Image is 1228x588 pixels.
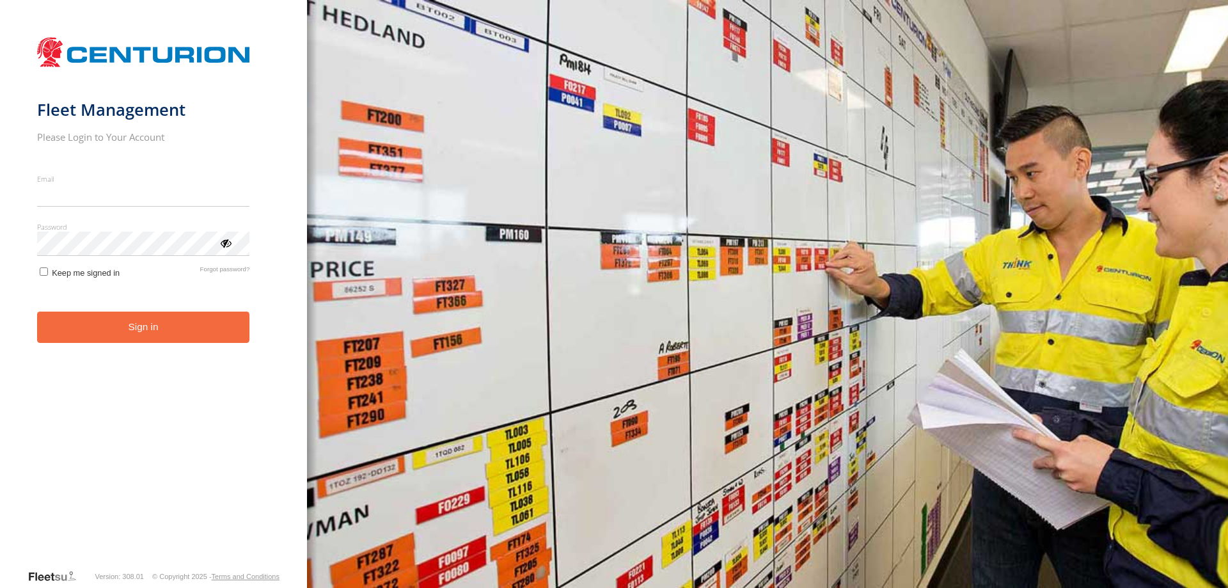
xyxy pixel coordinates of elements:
form: main [37,31,271,569]
img: Centurion Transport [37,36,250,68]
label: Password [37,222,250,232]
h1: Fleet Management [37,99,250,120]
a: Forgot password? [200,266,250,278]
h2: Please Login to Your Account [37,131,250,143]
a: Visit our Website [28,570,86,583]
button: Sign in [37,312,250,343]
input: Keep me signed in [40,267,48,276]
div: © Copyright 2025 - [152,573,279,580]
label: Email [37,174,250,184]
div: Version: 308.01 [95,573,144,580]
span: Keep me signed in [52,268,120,278]
a: Terms and Conditions [212,573,279,580]
div: ViewPassword [219,236,232,249]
